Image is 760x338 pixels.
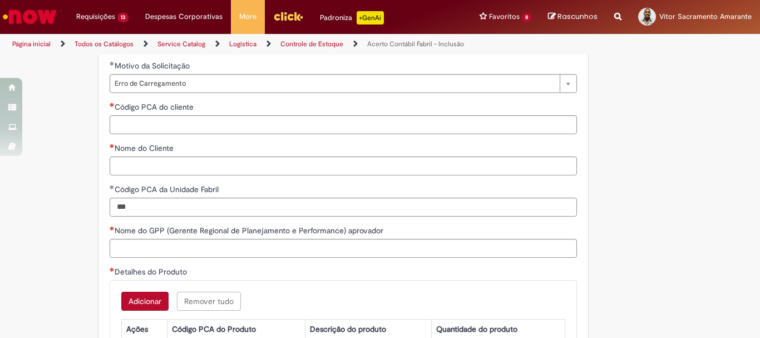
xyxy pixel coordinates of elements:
a: Controle de Estoque [280,40,343,48]
div: Padroniza [320,11,384,25]
input: Nome do Cliente [110,156,577,175]
a: Página inicial [12,40,51,48]
span: Detalhes do Produto [115,267,189,277]
span: More [239,11,256,22]
a: Acerto Contábil Fabril - Inclusão [367,40,464,48]
a: Service Catalog [157,40,205,48]
span: Vitor Sacramento Amarante [659,12,752,21]
span: Código PCA da Unidade Fabril [115,184,221,194]
input: Código PCA do cliente [110,115,577,134]
span: Necessários [110,267,115,272]
span: Obrigatório Preenchido [110,61,115,66]
span: Necessários [110,144,115,148]
button: Add a row for Detalhes do Produto [121,292,169,311]
img: click_logo_yellow_360x200.png [273,8,303,25]
span: 8 [522,13,531,22]
span: Código PCA do cliente [115,102,196,112]
span: 13 [117,13,129,22]
span: Nome do GPP (Gerente Regional de Planejamento e Performance) aprovador [115,226,386,236]
p: +GenAi [357,11,384,25]
img: ServiceNow [1,6,58,28]
span: Favoritos [489,11,520,22]
ul: Trilhas de página [8,34,499,55]
span: Rascunhos [557,11,598,22]
span: Erro de Carregamento [115,75,554,92]
span: Necessários [110,226,115,231]
span: Obrigatório Preenchido [110,185,115,189]
span: Despesas Corporativas [145,11,223,22]
a: Rascunhos [548,12,598,22]
input: Código PCA da Unidade Fabril [110,198,577,217]
span: Necessários [110,102,115,107]
span: Motivo da Solicitação [115,61,192,71]
a: Logistica [229,40,256,48]
input: Nome do GPP (Gerente Regional de Planejamento e Performance) aprovador [110,239,577,258]
a: Todos os Catálogos [75,40,134,48]
span: Nome do Cliente [115,143,176,153]
span: Requisições [76,11,115,22]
